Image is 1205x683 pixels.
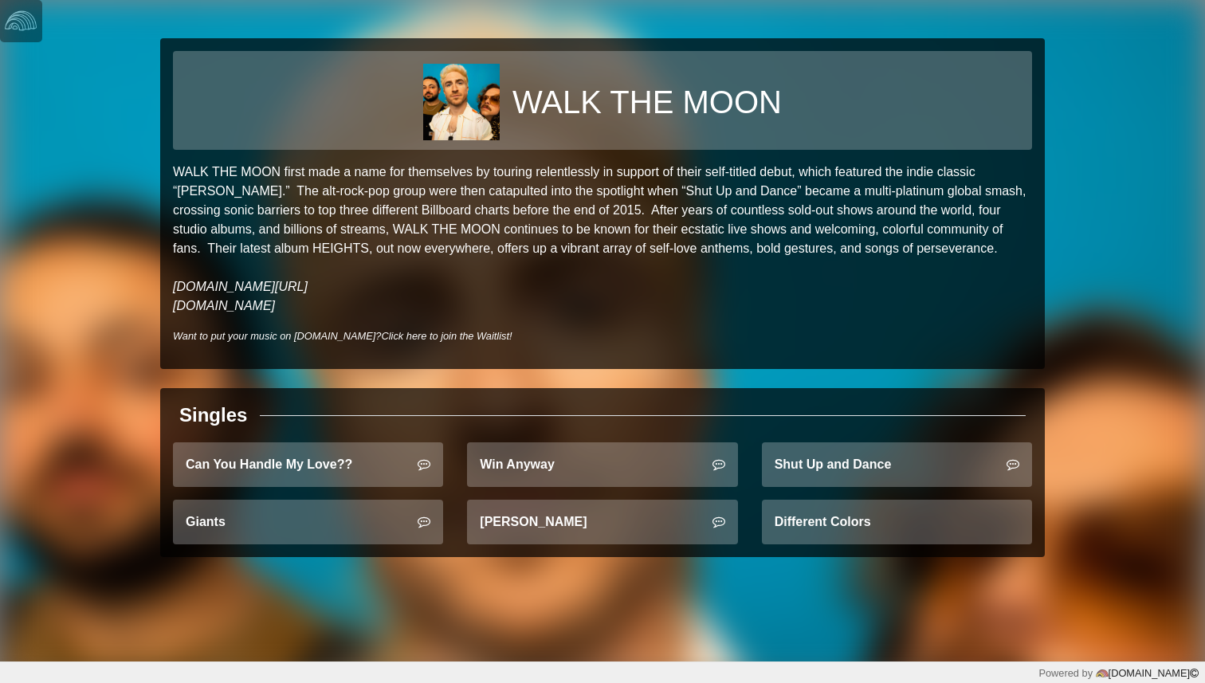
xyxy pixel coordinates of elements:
h1: WALK THE MOON [512,83,782,121]
img: logo-color-e1b8fa5219d03fcd66317c3d3cfaab08a3c62fe3c3b9b34d55d8365b78b1766b.png [1096,667,1109,680]
a: Different Colors [762,500,1032,544]
img: 338b1fbd381984b11e422ecb6bdac12289548b1f83705eb59faa29187b674643.jpg [423,64,500,140]
a: [DOMAIN_NAME] [173,299,275,312]
img: logo-white-4c48a5e4bebecaebe01ca5a9d34031cfd3d4ef9ae749242e8c4bf12ef99f53e8.png [5,5,37,37]
a: Win Anyway [467,442,737,487]
a: [DOMAIN_NAME][URL] [173,280,308,293]
div: Powered by [1038,665,1199,681]
a: Shut Up and Dance [762,442,1032,487]
div: Singles [179,401,247,430]
a: Can You Handle My Love?? [173,442,443,487]
a: Giants [173,500,443,544]
p: WALK THE MOON first made a name for themselves by touring relentlessly in support of their self-t... [173,163,1032,316]
a: [DOMAIN_NAME] [1093,667,1199,679]
a: [PERSON_NAME] [467,500,737,544]
i: Want to put your music on [DOMAIN_NAME]? [173,330,512,342]
a: Click here to join the Waitlist! [381,330,512,342]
